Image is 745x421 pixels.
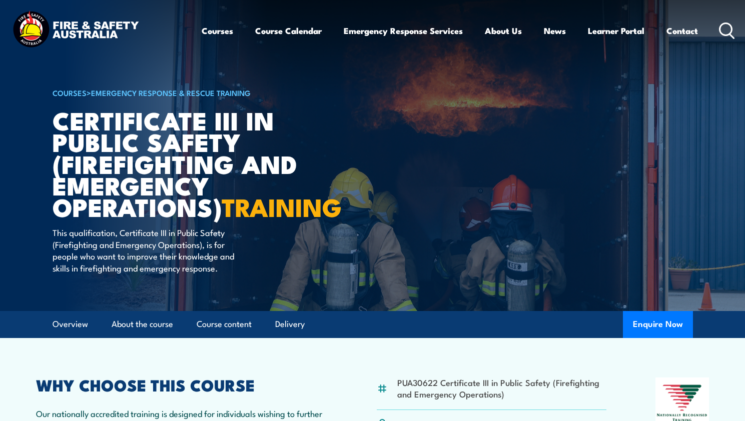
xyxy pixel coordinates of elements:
a: Courses [202,17,233,44]
h2: WHY CHOOSE THIS COURSE [36,377,328,391]
a: About Us [485,17,522,44]
a: Learner Portal [588,17,644,44]
h1: Certificate III in Public Safety (Firefighting and Emergency Operations) [53,109,300,217]
a: Course Calendar [255,17,322,44]
a: Delivery [275,311,305,337]
a: News [544,17,566,44]
a: Contact [666,17,698,44]
a: Emergency Response Services [344,17,463,44]
a: COURSES [53,87,87,98]
a: Overview [53,311,88,337]
a: About the course [112,311,173,337]
li: PUA30622 Certificate III in Public Safety (Firefighting and Emergency Operations) [397,376,607,400]
strong: TRAINING [222,187,342,225]
h6: > [53,86,300,98]
a: Course content [197,311,252,337]
button: Enquire Now [623,311,693,338]
p: This qualification, Certificate III in Public Safety (Firefighting and Emergency Operations), is ... [53,226,235,273]
a: Emergency Response & Rescue Training [91,87,251,98]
